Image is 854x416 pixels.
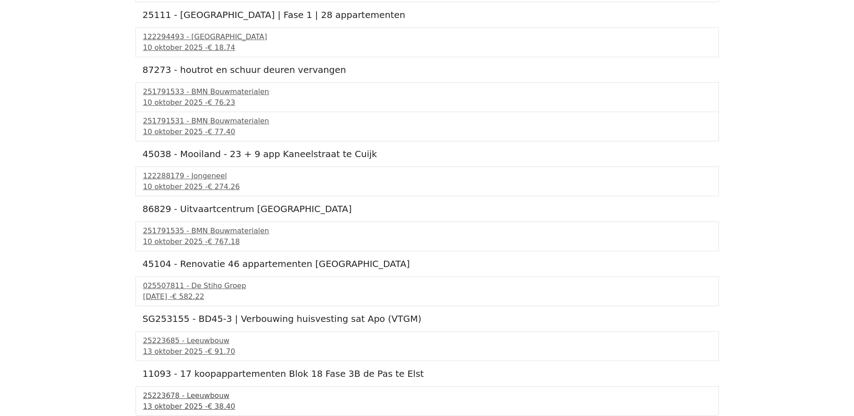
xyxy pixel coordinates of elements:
a: 25223678 - Leeuwbouw13 oktober 2025 -€ 38.40 [143,390,711,412]
div: [DATE] - [143,291,711,302]
a: 251791533 - BMN Bouwmaterialen10 oktober 2025 -€ 76.23 [143,86,711,108]
div: 25223678 - Leeuwbouw [143,390,711,401]
a: 25223685 - Leeuwbouw13 oktober 2025 -€ 91.70 [143,335,711,357]
div: 13 oktober 2025 - [143,401,711,412]
div: 10 oktober 2025 - [143,127,711,137]
span: € 274.26 [208,182,239,191]
div: 10 oktober 2025 - [143,97,711,108]
div: 122294493 - [GEOGRAPHIC_DATA] [143,32,711,42]
div: 10 oktober 2025 - [143,181,711,192]
div: 251791533 - BMN Bouwmaterialen [143,86,711,97]
h5: SG253155 - BD45-3 | Verbouwing huisvesting sat Apo (VTGM) [143,313,712,324]
div: 10 oktober 2025 - [143,236,711,247]
div: 13 oktober 2025 - [143,346,711,357]
div: 251791531 - BMN Bouwmaterialen [143,116,711,127]
span: € 76.23 [208,98,235,107]
div: 10 oktober 2025 - [143,42,711,53]
span: € 18.74 [208,43,235,52]
h5: 11093 - 17 koopappartementen Blok 18 Fase 3B de Pas te Elst [143,368,712,379]
a: 251791531 - BMN Bouwmaterialen10 oktober 2025 -€ 77.40 [143,116,711,137]
a: 122288179 - Jongeneel10 oktober 2025 -€ 274.26 [143,171,711,192]
span: € 38.40 [208,402,235,411]
h5: 87273 - houtrot en schuur deuren vervangen [143,64,712,75]
a: 122294493 - [GEOGRAPHIC_DATA]10 oktober 2025 -€ 18.74 [143,32,711,53]
h5: 45038 - Mooiland - 23 + 9 app Kaneelstraat te Cuijk [143,149,712,159]
a: 251791535 - BMN Bouwmaterialen10 oktober 2025 -€ 767.18 [143,226,711,247]
div: 025507811 - De Stiho Groep [143,280,711,291]
div: 25223685 - Leeuwbouw [143,335,711,346]
h5: 86829 - Uitvaartcentrum [GEOGRAPHIC_DATA] [143,203,712,214]
h5: 25111 - [GEOGRAPHIC_DATA] | Fase 1 | 28 appartementen [143,9,712,20]
a: 025507811 - De Stiho Groep[DATE] -€ 582.22 [143,280,711,302]
span: € 582.22 [172,292,204,301]
span: € 767.18 [208,237,239,246]
span: € 91.70 [208,347,235,356]
h5: 45104 - Renovatie 46 appartementen [GEOGRAPHIC_DATA] [143,258,712,269]
div: 122288179 - Jongeneel [143,171,711,181]
span: € 77.40 [208,127,235,136]
div: 251791535 - BMN Bouwmaterialen [143,226,711,236]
